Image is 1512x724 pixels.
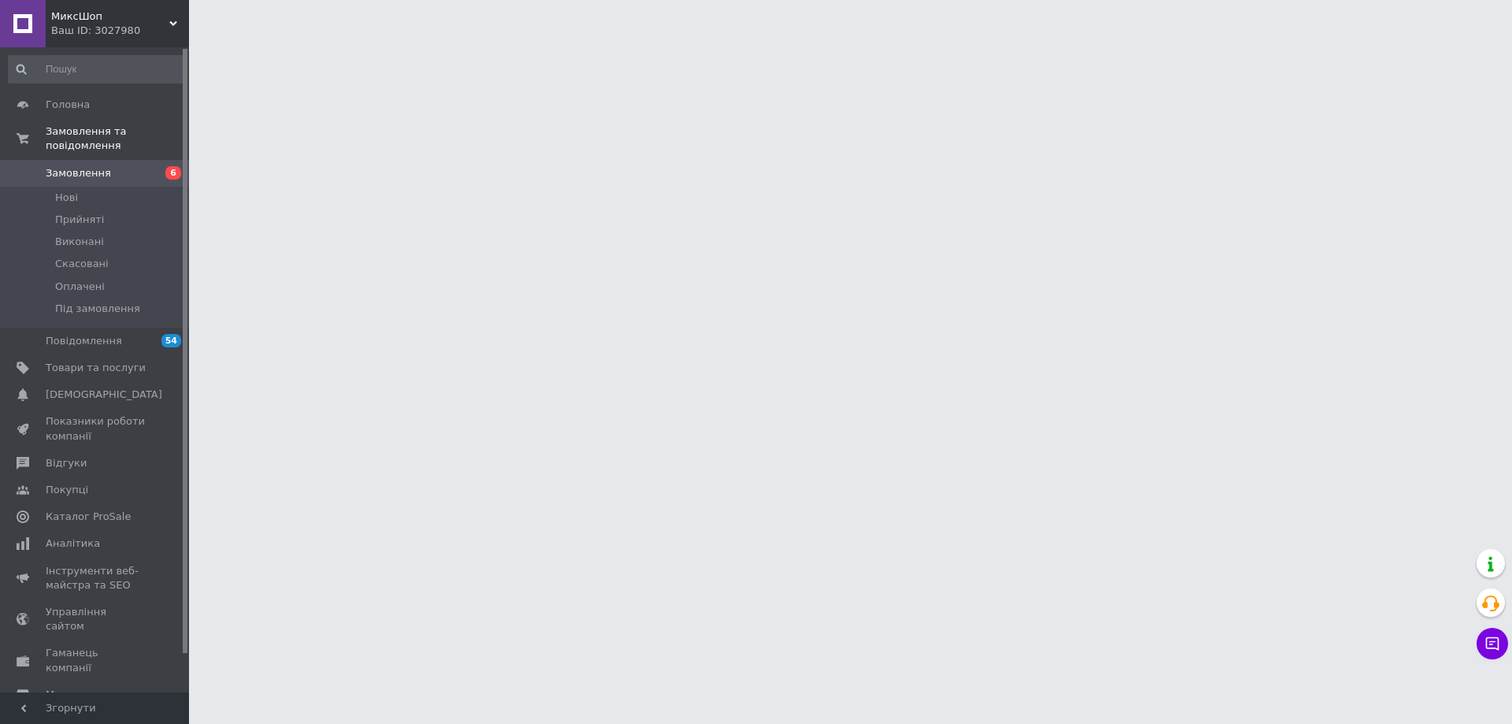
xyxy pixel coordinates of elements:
span: Показники роботи компанії [46,414,146,443]
span: Аналітика [46,537,100,551]
span: Каталог ProSale [46,510,131,524]
span: [DEMOGRAPHIC_DATA] [46,388,162,402]
span: Головна [46,98,90,112]
input: Пошук [8,55,186,84]
span: Управління сайтом [46,605,146,633]
span: 6 [165,166,181,180]
span: Оплачені [55,280,105,294]
span: Товари та послуги [46,361,146,375]
span: Замовлення та повідомлення [46,124,189,153]
span: Покупці [46,483,88,497]
span: Скасовані [55,257,109,271]
span: Інструменти веб-майстра та SEO [46,564,146,592]
span: МиксШоп [51,9,169,24]
span: Маркет [46,688,86,702]
span: Відгуки [46,456,87,470]
span: Прийняті [55,213,104,227]
div: Ваш ID: 3027980 [51,24,189,38]
span: Нові [55,191,78,205]
span: Під замовлення [55,302,140,316]
span: Повідомлення [46,334,122,348]
span: Виконані [55,235,104,249]
button: Чат з покупцем [1477,628,1508,659]
span: Замовлення [46,166,111,180]
span: 54 [161,334,181,347]
span: Гаманець компанії [46,646,146,674]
